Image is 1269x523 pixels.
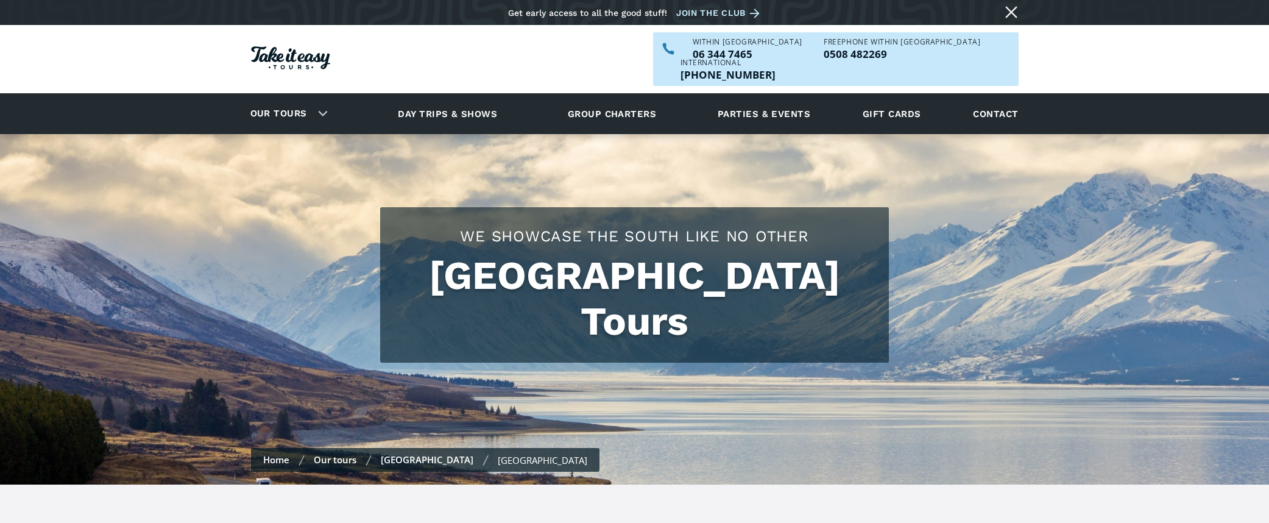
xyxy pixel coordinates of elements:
[392,253,877,344] h1: [GEOGRAPHIC_DATA] Tours
[381,454,473,466] a: [GEOGRAPHIC_DATA]
[251,40,330,79] a: Homepage
[676,5,764,21] a: Join the club
[251,448,599,472] nav: breadcrumbs
[824,49,980,59] p: 0508 482269
[693,49,802,59] p: 06 344 7465
[1002,2,1021,22] a: Close message
[857,97,927,130] a: Gift cards
[967,97,1024,130] a: Contact
[712,97,816,130] a: Parties & events
[498,454,587,466] div: [GEOGRAPHIC_DATA]
[241,99,316,128] a: Our tours
[236,97,338,130] div: Our tours
[680,69,776,80] p: [PHONE_NUMBER]
[251,46,330,69] img: Take it easy Tours logo
[680,69,776,80] a: Call us outside of NZ on +6463447465
[693,38,802,46] div: WITHIN [GEOGRAPHIC_DATA]
[693,49,802,59] a: Call us within NZ on 063447465
[824,38,980,46] div: Freephone WITHIN [GEOGRAPHIC_DATA]
[508,8,667,18] div: Get early access to all the good stuff!
[680,59,776,66] div: International
[383,97,512,130] a: Day trips & shows
[263,454,289,466] a: Home
[392,226,877,247] h2: We showcase the south like no other
[553,97,671,130] a: Group charters
[314,454,356,466] a: Our tours
[824,49,980,59] a: Call us freephone within NZ on 0508482269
